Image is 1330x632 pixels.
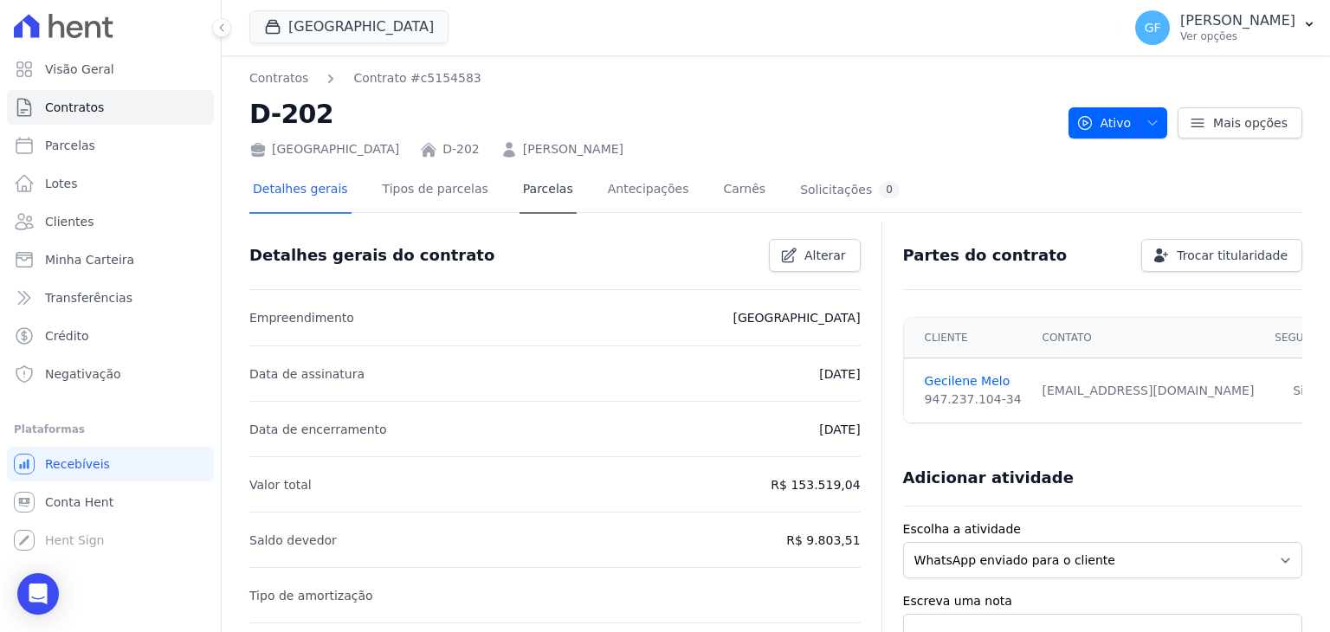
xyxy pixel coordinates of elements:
[379,168,492,214] a: Tipos de parcelas
[45,365,121,383] span: Negativação
[45,327,89,345] span: Crédito
[249,168,352,214] a: Detalhes gerais
[7,357,214,391] a: Negativação
[249,94,1055,133] h2: D-202
[249,69,308,87] a: Contratos
[249,69,481,87] nav: Breadcrumb
[7,281,214,315] a: Transferências
[1180,29,1295,43] p: Ver opções
[804,247,846,264] span: Alterar
[879,182,900,198] div: 0
[771,474,860,495] p: R$ 153.519,04
[45,455,110,473] span: Recebíveis
[7,90,214,125] a: Contratos
[720,168,769,214] a: Carnês
[800,182,900,198] div: Solicitações
[1177,247,1288,264] span: Trocar titularidade
[45,289,132,306] span: Transferências
[7,447,214,481] a: Recebíveis
[797,168,903,214] a: Solicitações0
[442,140,480,158] a: D-202
[45,213,94,230] span: Clientes
[249,474,312,495] p: Valor total
[520,168,577,214] a: Parcelas
[7,319,214,353] a: Crédito
[7,128,214,163] a: Parcelas
[903,592,1302,610] label: Escreva uma nota
[249,69,1055,87] nav: Breadcrumb
[249,419,387,440] p: Data de encerramento
[45,99,104,116] span: Contratos
[523,140,623,158] a: [PERSON_NAME]
[733,307,860,328] p: [GEOGRAPHIC_DATA]
[249,245,494,266] h3: Detalhes gerais do contrato
[249,364,365,384] p: Data de assinatura
[1145,22,1161,34] span: GF
[903,520,1302,538] label: Escolha a atividade
[925,390,1022,409] div: 947.237.104-34
[903,468,1074,488] h3: Adicionar atividade
[45,493,113,511] span: Conta Hent
[1178,107,1302,139] a: Mais opções
[604,168,693,214] a: Antecipações
[7,204,214,239] a: Clientes
[1213,114,1288,132] span: Mais opções
[7,485,214,519] a: Conta Hent
[353,69,481,87] a: Contrato #c5154583
[249,10,449,43] button: [GEOGRAPHIC_DATA]
[249,585,373,606] p: Tipo de amortização
[1121,3,1330,52] button: GF [PERSON_NAME] Ver opções
[1069,107,1168,139] button: Ativo
[786,530,860,551] p: R$ 9.803,51
[45,137,95,154] span: Parcelas
[45,61,114,78] span: Visão Geral
[249,140,399,158] div: [GEOGRAPHIC_DATA]
[904,318,1032,358] th: Cliente
[1032,318,1265,358] th: Contato
[14,419,207,440] div: Plataformas
[17,573,59,615] div: Open Intercom Messenger
[1141,239,1302,272] a: Trocar titularidade
[7,52,214,87] a: Visão Geral
[7,166,214,201] a: Lotes
[1076,107,1132,139] span: Ativo
[45,175,78,192] span: Lotes
[925,372,1022,390] a: Gecilene Melo
[903,245,1068,266] h3: Partes do contrato
[1043,382,1255,400] div: [EMAIL_ADDRESS][DOMAIN_NAME]
[249,307,354,328] p: Empreendimento
[819,419,860,440] p: [DATE]
[769,239,861,272] a: Alterar
[249,530,337,551] p: Saldo devedor
[7,242,214,277] a: Minha Carteira
[819,364,860,384] p: [DATE]
[1180,12,1295,29] p: [PERSON_NAME]
[45,251,134,268] span: Minha Carteira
